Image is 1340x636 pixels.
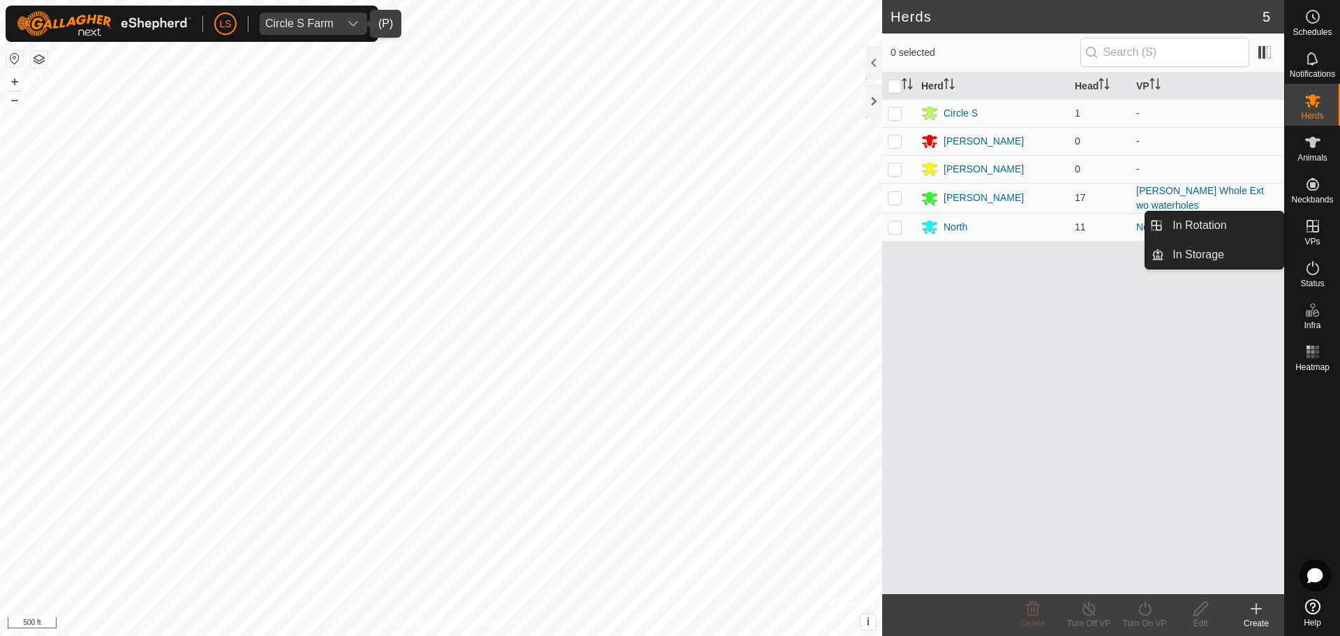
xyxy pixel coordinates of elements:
[1172,217,1226,234] span: In Rotation
[1172,246,1224,263] span: In Storage
[6,91,23,108] button: –
[1075,135,1080,147] span: 0
[1285,593,1340,633] a: Help
[1149,80,1161,91] p-sorticon: Activate to sort
[1131,99,1284,127] td: -
[1075,163,1080,175] span: 0
[17,11,191,36] img: Gallagher Logo
[1164,212,1283,239] a: In Rotation
[867,616,870,628] span: i
[1061,617,1117,630] div: Turn Off VP
[1291,195,1333,204] span: Neckbands
[265,18,334,29] div: Circle S Farm
[1295,363,1330,371] span: Heatmap
[260,13,339,35] span: Circle S Farm
[1099,80,1110,91] p-sorticon: Activate to sort
[6,73,23,90] button: +
[1075,108,1080,119] span: 1
[1263,6,1270,27] span: 5
[1069,73,1131,100] th: Head
[891,45,1080,60] span: 0 selected
[1304,619,1321,627] span: Help
[1075,192,1086,203] span: 17
[1301,112,1323,120] span: Herds
[1131,127,1284,155] td: -
[1117,617,1172,630] div: Turn On VP
[1172,617,1228,630] div: Edit
[386,618,438,630] a: Privacy Policy
[944,162,1024,177] div: [PERSON_NAME]
[1075,221,1086,232] span: 11
[1131,73,1284,100] th: VP
[219,17,231,31] span: LS
[1136,221,1221,232] a: North Whole wo TH
[944,106,978,121] div: Circle S
[944,134,1024,149] div: [PERSON_NAME]
[1145,241,1283,269] li: In Storage
[944,80,955,91] p-sorticon: Activate to sort
[902,80,913,91] p-sorticon: Activate to sort
[1290,70,1335,78] span: Notifications
[6,50,23,67] button: Reset Map
[455,618,496,630] a: Contact Us
[31,51,47,68] button: Map Layers
[891,8,1263,25] h2: Herds
[1297,154,1327,162] span: Animals
[1131,155,1284,183] td: -
[944,220,967,235] div: North
[1300,279,1324,288] span: Status
[1304,321,1320,330] span: Infra
[861,614,876,630] button: i
[944,191,1024,205] div: [PERSON_NAME]
[1136,185,1264,211] a: [PERSON_NAME] Whole Ext wo waterholes
[1228,617,1284,630] div: Create
[1293,28,1332,36] span: Schedules
[1145,212,1283,239] li: In Rotation
[1304,237,1320,246] span: VPs
[1164,241,1283,269] a: In Storage
[1080,38,1249,67] input: Search (S)
[339,13,367,35] div: dropdown trigger
[916,73,1069,100] th: Herd
[1021,619,1045,628] span: Delete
